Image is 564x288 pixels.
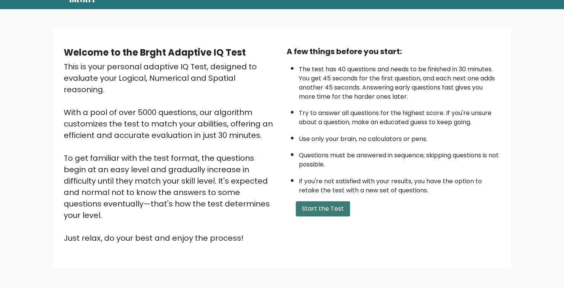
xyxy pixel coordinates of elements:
li: The test has 40 questions and needs to be finished in 30 minutes. You get 45 seconds for the firs... [299,61,500,101]
b: Welcome to the Brght Adaptive IQ Test [64,46,246,59]
div: This is your personal adaptive IQ Test, designed to evaluate your Logical, Numerical and Spatial ... [64,61,277,244]
button: Start the Test [296,201,350,216]
li: Use only your brain, no calculators or pens. [299,131,500,144]
li: If you're not satisfied with your results, you have the option to retake the test with a new set ... [299,173,500,195]
div: A few things before you start: [287,46,500,57]
li: Try to answer all questions for the highest score. If you're unsure about a question, make an edu... [299,105,500,127]
li: Questions must be answered in sequence; skipping questions is not possible. [299,147,500,169]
